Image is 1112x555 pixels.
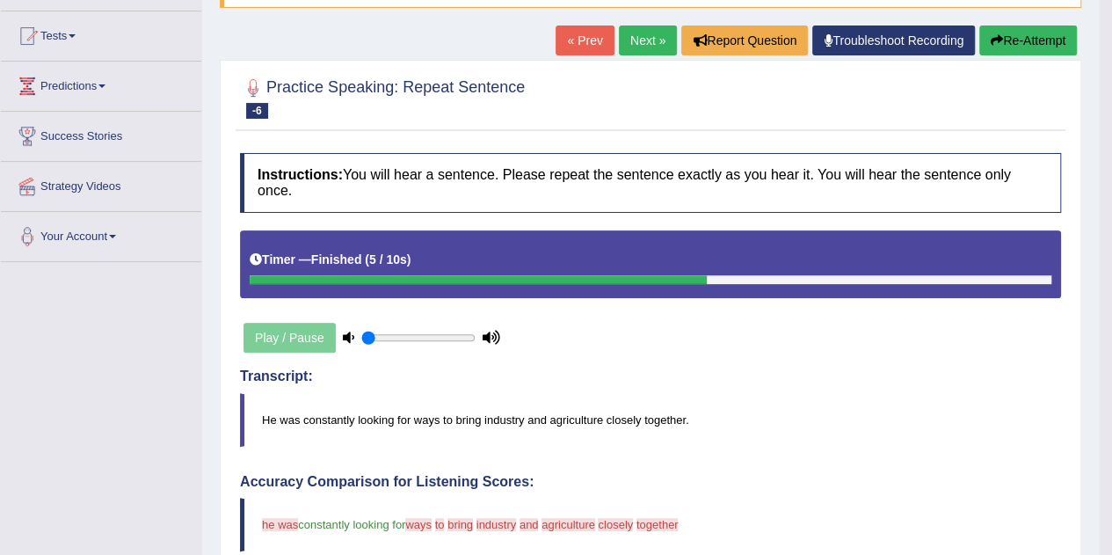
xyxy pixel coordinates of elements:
span: ways [405,518,432,531]
b: Finished [311,252,362,267]
a: Predictions [1,62,201,106]
a: « Prev [556,26,614,55]
span: agriculture [541,518,595,531]
a: Tests [1,11,201,55]
blockquote: He was constantly looking for ways to bring industry and agriculture closely together. [240,393,1061,447]
a: Next » [619,26,677,55]
b: ( [365,252,369,267]
span: bring [447,518,473,531]
a: Success Stories [1,112,201,156]
span: together [636,518,679,531]
button: Re-Attempt [979,26,1077,55]
h2: Practice Speaking: Repeat Sentence [240,75,525,119]
span: he was [262,518,298,531]
span: and [520,518,539,531]
h4: You will hear a sentence. Please repeat the sentence exactly as you hear it. You will hear the se... [240,153,1061,212]
b: Instructions: [258,167,343,182]
a: Troubleshoot Recording [812,26,975,55]
h4: Transcript: [240,369,1061,384]
b: 5 / 10s [369,252,407,267]
a: Your Account [1,212,201,256]
span: to [435,518,445,531]
a: Strategy Videos [1,162,201,206]
b: ) [407,252,411,267]
span: constantly looking for [298,518,405,531]
h4: Accuracy Comparison for Listening Scores: [240,474,1061,490]
span: industry [476,518,517,531]
span: -6 [246,103,268,119]
h5: Timer — [250,253,411,267]
span: closely [598,518,633,531]
button: Report Question [681,26,808,55]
